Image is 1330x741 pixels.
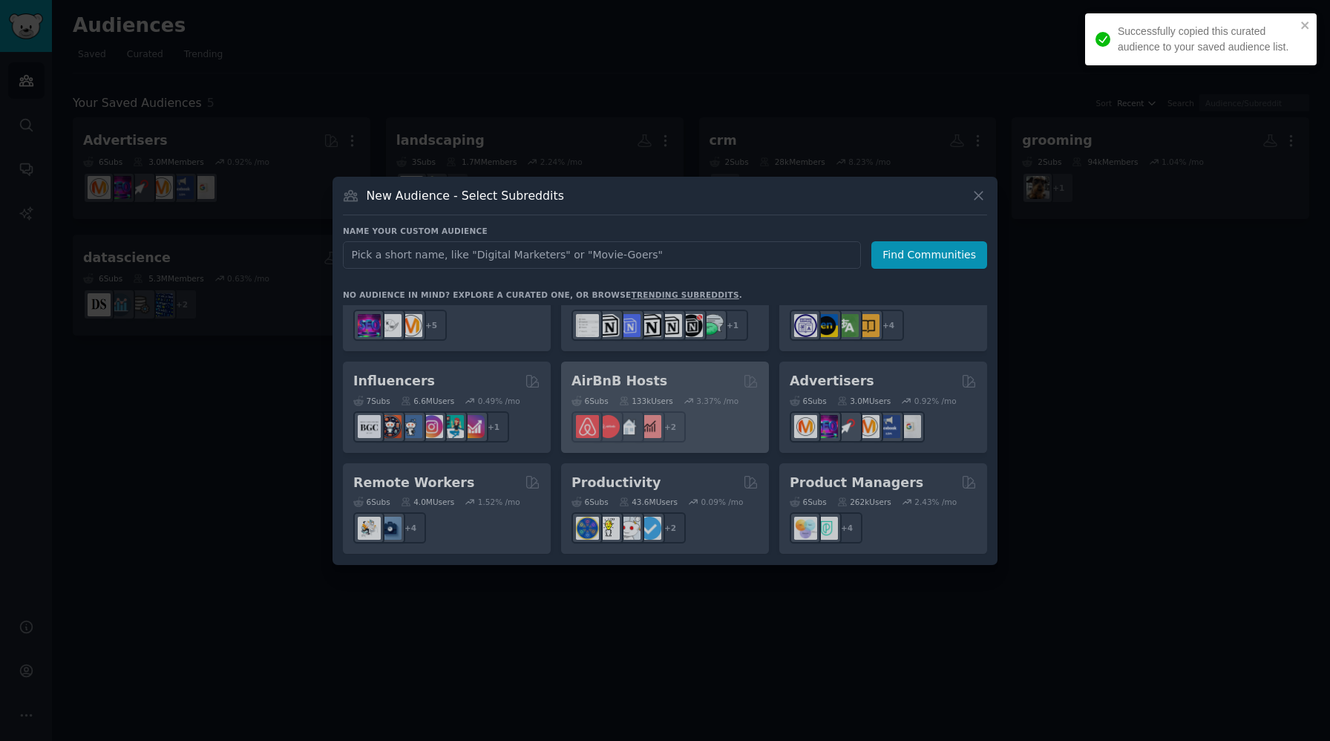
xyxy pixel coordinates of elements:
[367,188,564,203] h3: New Audience - Select Subreddits
[1118,24,1296,55] div: Successfully copied this curated audience to your saved audience list.
[343,226,987,236] h3: Name your custom audience
[343,241,861,269] input: Pick a short name, like "Digital Marketers" or "Movie-Goers"
[343,290,742,300] div: No audience in mind? Explore a curated one, or browse .
[631,290,738,299] a: trending subreddits
[1300,19,1311,31] button: close
[871,241,987,269] button: Find Communities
